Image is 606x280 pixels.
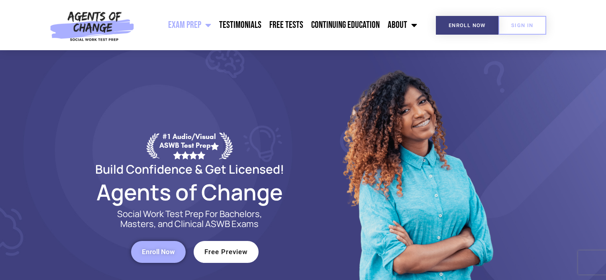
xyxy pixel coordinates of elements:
[142,249,175,255] span: Enroll Now
[76,183,303,201] h2: Agents of Change
[436,16,498,35] a: Enroll Now
[449,23,486,28] span: Enroll Now
[204,249,248,255] span: Free Preview
[498,16,546,35] a: SIGN IN
[76,163,303,175] h2: Build Confidence & Get Licensed!
[265,15,307,35] a: Free Tests
[384,15,421,35] a: About
[138,15,421,35] nav: Menu
[108,209,271,229] p: Social Work Test Prep For Bachelors, Masters, and Clinical ASWB Exams
[131,241,186,263] a: Enroll Now
[215,15,265,35] a: Testimonials
[164,15,215,35] a: Exam Prep
[159,132,219,159] div: #1 Audio/Visual ASWB Test Prep
[511,23,533,28] span: SIGN IN
[307,15,384,35] a: Continuing Education
[194,241,259,263] a: Free Preview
